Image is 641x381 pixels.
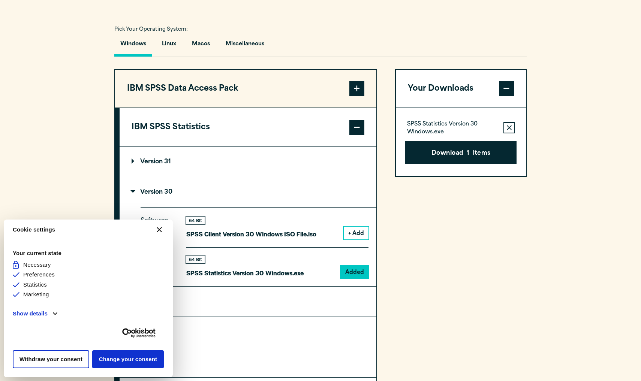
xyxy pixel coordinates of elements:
[405,141,517,164] button: Download1Items
[132,189,172,195] p: Version 30
[120,147,376,177] summary: Version 31
[114,35,152,57] button: Windows
[396,70,526,108] button: Your Downloads
[467,149,469,158] span: 1
[120,108,376,146] button: IBM SPSS Statistics
[186,229,316,239] p: SPSS Client Version 30 Windows ISO File.iso
[92,350,164,368] button: Change your consent
[13,309,57,318] button: Show details
[13,290,164,299] li: Marketing
[344,227,368,239] button: + Add
[120,317,376,347] summary: Version 28
[156,35,182,57] button: Linux
[13,270,164,279] li: Preferences
[120,287,376,317] summary: Version 29
[120,177,376,207] summary: Version 30
[141,215,174,272] p: Software
[186,35,216,57] button: Macos
[114,27,188,32] span: Pick Your Operating System:
[132,159,171,165] p: Version 31
[186,267,304,278] p: SPSS Statistics Version 30 Windows.exe
[120,347,376,377] summary: Version 27
[407,121,497,136] p: SPSS Statistics Version 30 Windows.exe
[114,328,164,338] a: Usercentrics Cookiebot - opens new page
[220,35,270,57] button: Miscellaneous
[341,266,368,278] button: Added
[186,255,205,263] div: 64 Bit
[13,249,164,258] strong: Your current state
[150,221,168,239] button: Close CMP widget
[13,226,55,234] strong: Cookie settings
[186,217,205,224] div: 64 Bit
[13,281,164,289] li: Statistics
[13,350,89,368] button: Withdraw your consent
[13,261,164,269] li: Necessary
[115,70,376,108] button: IBM SPSS Data Access Pack
[396,108,526,176] div: Your Downloads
